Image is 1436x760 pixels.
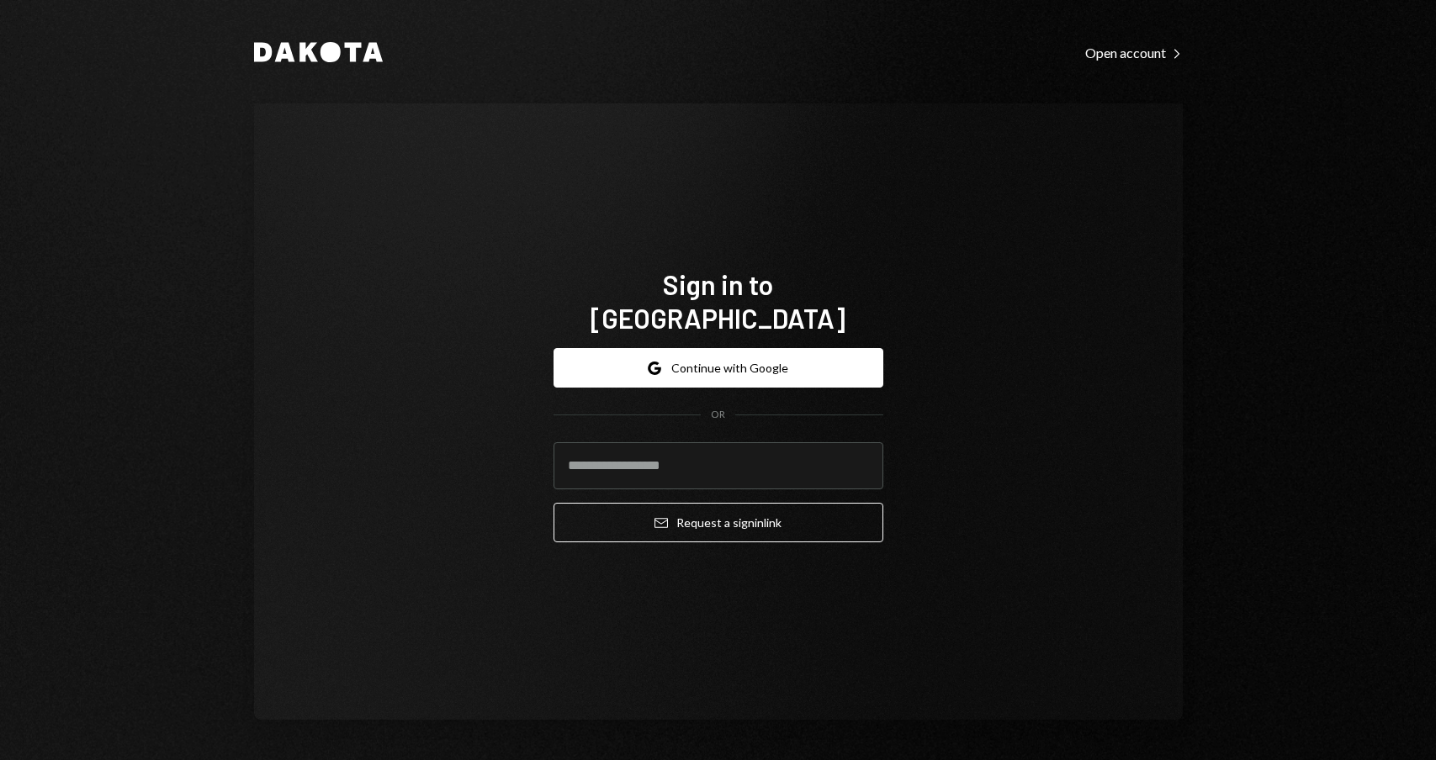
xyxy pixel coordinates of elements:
[554,267,883,335] h1: Sign in to [GEOGRAPHIC_DATA]
[711,408,725,422] div: OR
[1085,43,1183,61] a: Open account
[554,348,883,388] button: Continue with Google
[1085,45,1183,61] div: Open account
[554,503,883,542] button: Request a signinlink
